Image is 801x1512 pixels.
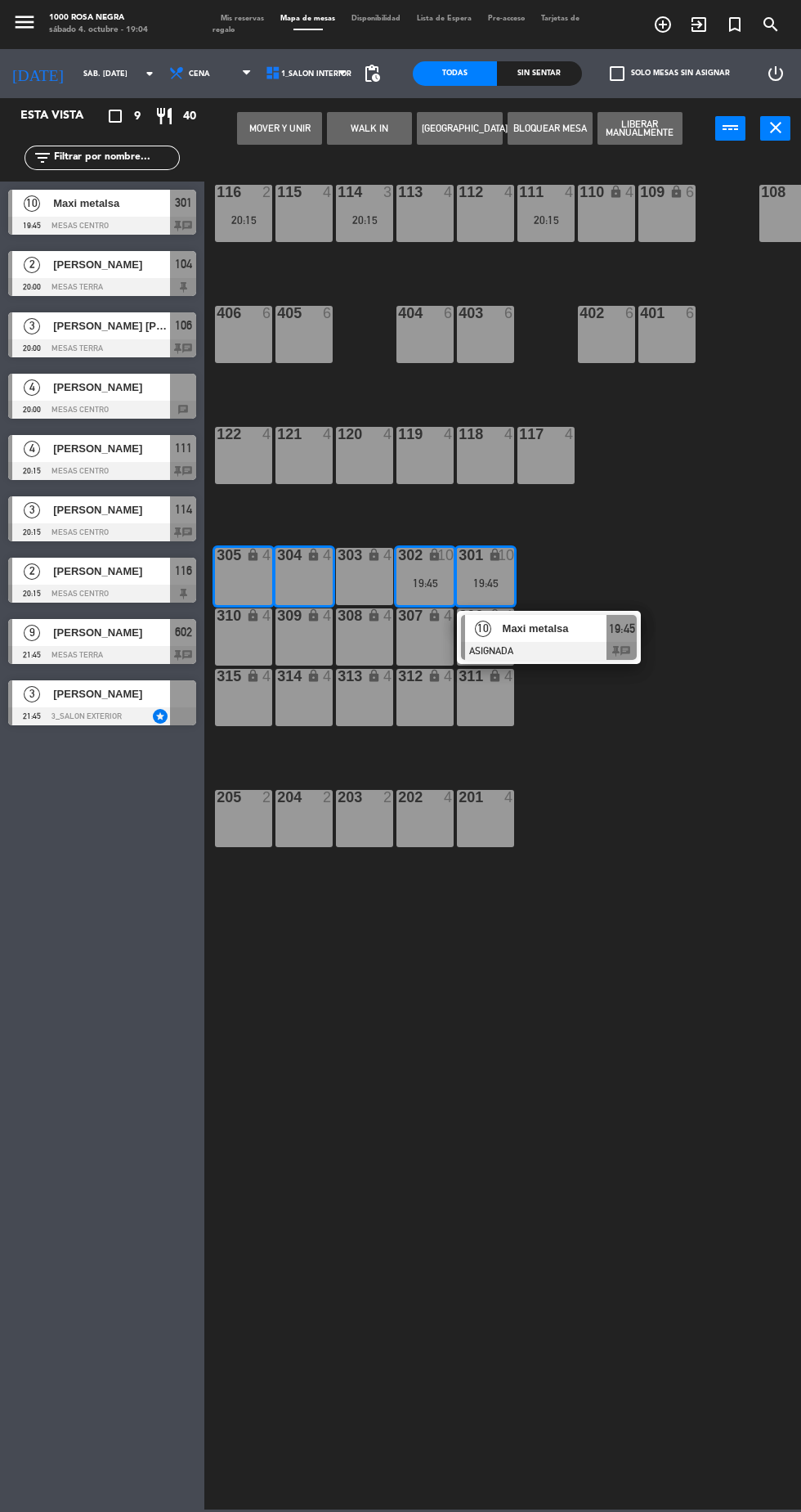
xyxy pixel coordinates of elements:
div: 2 [383,790,393,805]
i: lock [246,548,260,562]
div: 4 [444,427,454,442]
input: Filtrar por nombre... [52,149,179,167]
div: 121 [277,427,278,442]
span: Maxi metalsa [503,620,607,637]
span: [PERSON_NAME] [53,563,170,580]
div: 309 [277,608,278,623]
div: 4 [504,608,514,623]
i: lock [367,548,381,562]
span: 10 [475,621,491,637]
i: exit_to_app [689,15,709,34]
div: 404 [398,306,399,321]
div: 4 [323,548,333,563]
span: 3 [24,686,40,702]
div: 4 [383,669,393,684]
div: 4 [504,669,514,684]
i: lock [307,548,320,562]
div: 10 [437,548,454,563]
span: 111 [175,438,192,458]
span: [PERSON_NAME] [53,685,170,702]
span: 4 [24,441,40,457]
div: 4 [262,608,272,623]
div: 308 [338,608,338,623]
span: 9 [134,107,141,126]
i: lock [246,608,260,622]
div: 4 [504,790,514,805]
div: Esta vista [8,106,118,126]
i: lock [488,548,502,562]
div: 19:45 [457,577,514,589]
div: 4 [323,669,333,684]
span: 114 [175,500,192,519]
span: 106 [175,316,192,335]
div: 4 [323,427,333,442]
i: lock [488,608,502,622]
span: 3 [24,318,40,334]
div: 4 [444,608,454,623]
i: lock [367,608,381,622]
i: turned_in_not [725,15,745,34]
div: 6 [504,306,514,321]
div: 1000 Rosa Negra [49,12,148,25]
div: 6 [323,306,333,321]
span: 2 [24,563,40,580]
span: Mis reservas [213,15,272,22]
div: 4 [625,185,635,200]
div: 4 [383,548,393,563]
i: lock [609,185,623,199]
i: lock [427,548,441,562]
div: 113 [398,185,399,200]
div: 302 [398,548,399,563]
div: 4 [504,427,514,442]
span: [PERSON_NAME] [PERSON_NAME] //MACRO [53,317,170,334]
div: 6 [686,306,696,321]
span: Mapa de mesas [272,15,343,22]
div: 304 [277,548,278,563]
span: 2 [24,257,40,273]
div: 6 [444,306,454,321]
button: power_input [715,116,745,141]
span: Cena [189,70,210,79]
i: menu [12,10,37,34]
span: 602 [175,622,192,642]
div: 4 [565,185,575,200]
div: 6 [625,306,635,321]
i: lock [367,669,381,683]
i: lock [246,669,260,683]
button: Bloquear Mesa [508,112,593,145]
span: Lista de Espera [409,15,480,22]
div: 204 [277,790,278,805]
span: Pre-acceso [480,15,533,22]
div: 114 [338,185,338,200]
div: 4 [444,790,454,805]
button: Liberar Manualmente [597,112,682,145]
div: 108 [761,185,762,200]
span: 3 [24,502,40,518]
div: 401 [640,306,641,321]
div: 6 [262,306,272,321]
div: 305 [217,548,217,563]
div: 115 [277,185,278,200]
i: lock [488,669,502,683]
span: 9 [24,625,40,641]
div: 3 [383,185,393,200]
span: [PERSON_NAME] [53,379,170,396]
div: 4 [383,427,393,442]
span: [PERSON_NAME] [53,501,170,518]
i: add_circle_outline [653,15,673,34]
div: 205 [217,790,217,805]
div: 4 [323,608,333,623]
div: 4 [444,669,454,684]
i: lock [307,608,320,622]
div: 4 [262,669,272,684]
div: 203 [338,790,338,805]
i: restaurant [154,106,174,126]
i: close [766,118,785,137]
div: 4 [383,608,393,623]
